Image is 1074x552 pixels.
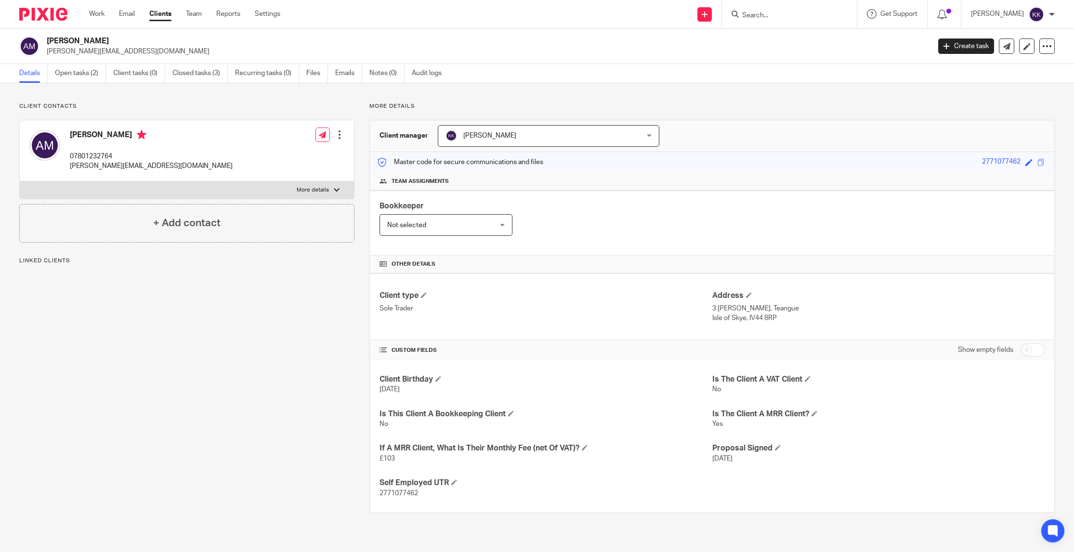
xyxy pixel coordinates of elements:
[982,157,1021,168] div: 2771077462
[335,64,362,83] a: Emails
[19,64,48,83] a: Details
[172,64,228,83] a: Closed tasks (3)
[113,64,165,83] a: Client tasks (0)
[19,103,354,110] p: Client contacts
[392,260,435,268] span: Other details
[380,304,712,313] p: Sole Trader
[119,9,135,19] a: Email
[463,132,516,139] span: [PERSON_NAME]
[47,47,924,56] p: [PERSON_NAME][EMAIL_ADDRESS][DOMAIN_NAME]
[712,409,1045,419] h4: Is The Client A MRR Client?
[137,130,146,140] i: Primary
[712,421,723,427] span: Yes
[377,157,543,167] p: Master code for secure communications and files
[380,478,712,488] h4: Self Employed UTR
[19,257,354,265] p: Linked clients
[70,161,233,171] p: [PERSON_NAME][EMAIL_ADDRESS][DOMAIN_NAME]
[186,9,202,19] a: Team
[380,386,400,393] span: [DATE]
[380,421,388,427] span: No
[392,178,449,185] span: Team assignments
[712,374,1045,385] h4: Is The Client A VAT Client
[958,345,1013,355] label: Show empty fields
[153,216,221,231] h4: + Add contact
[380,202,424,210] span: Bookkeeper
[369,103,1055,110] p: More details
[70,152,233,161] p: 07801232764
[712,304,1045,313] p: 3 [PERSON_NAME], Teangue
[70,130,233,142] h4: [PERSON_NAME]
[971,9,1024,19] p: [PERSON_NAME]
[380,455,395,462] span: £103
[19,36,39,56] img: svg%3E
[712,291,1045,301] h4: Address
[712,455,733,462] span: [DATE]
[19,8,67,21] img: Pixie
[297,186,329,194] p: More details
[880,11,917,17] span: Get Support
[89,9,105,19] a: Work
[380,490,418,497] span: 2771077462
[412,64,449,83] a: Audit logs
[380,374,712,385] h4: Client Birthday
[306,64,328,83] a: Files
[29,130,60,161] img: svg%3E
[445,130,457,141] img: svg%3E
[149,9,171,19] a: Clients
[1029,7,1044,22] img: svg%3E
[938,39,994,54] a: Create task
[712,386,721,393] span: No
[55,64,106,83] a: Open tasks (2)
[712,313,1045,323] p: Isle of Skye, IV44 8RP
[380,409,712,419] h4: Is This Client A Bookkeeping Client
[369,64,405,83] a: Notes (0)
[380,131,428,141] h3: Client manager
[235,64,299,83] a: Recurring tasks (0)
[380,291,712,301] h4: Client type
[216,9,240,19] a: Reports
[387,222,426,229] span: Not selected
[380,347,712,354] h4: CUSTOM FIELDS
[255,9,280,19] a: Settings
[712,443,1045,453] h4: Proposal Signed
[741,12,828,20] input: Search
[380,443,712,453] h4: If A MRR Client, What Is Their Monthly Fee (net Of VAT)?
[47,36,748,46] h2: [PERSON_NAME]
